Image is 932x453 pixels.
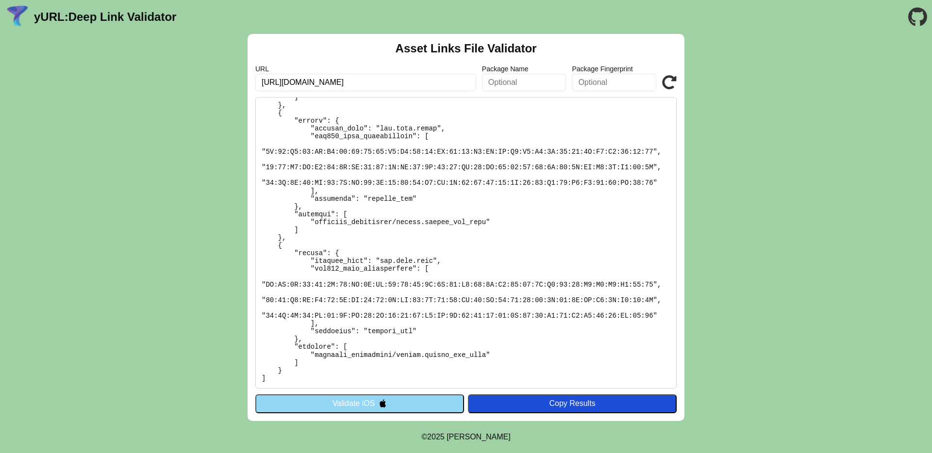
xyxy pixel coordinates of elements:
span: 2025 [427,433,445,441]
img: yURL Logo [5,4,30,30]
img: appleIcon.svg [379,399,387,407]
h2: Asset Links File Validator [396,42,537,55]
label: Package Fingerprint [572,65,656,73]
div: Copy Results [473,399,672,408]
a: yURL:Deep Link Validator [34,10,176,24]
input: Required [255,74,476,91]
footer: © [421,421,510,453]
a: Michael Ibragimchayev's Personal Site [447,433,511,441]
input: Optional [482,74,566,91]
button: Copy Results [468,394,677,413]
label: Package Name [482,65,566,73]
input: Optional [572,74,656,91]
pre: Lorem ipsu do: sitam://cons.adip.el/.sedd-eiusm/temporinci.utla Et Dolorema: Aliq Enimadm-veni: [... [255,97,677,388]
label: URL [255,65,476,73]
button: Validate iOS [255,394,464,413]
